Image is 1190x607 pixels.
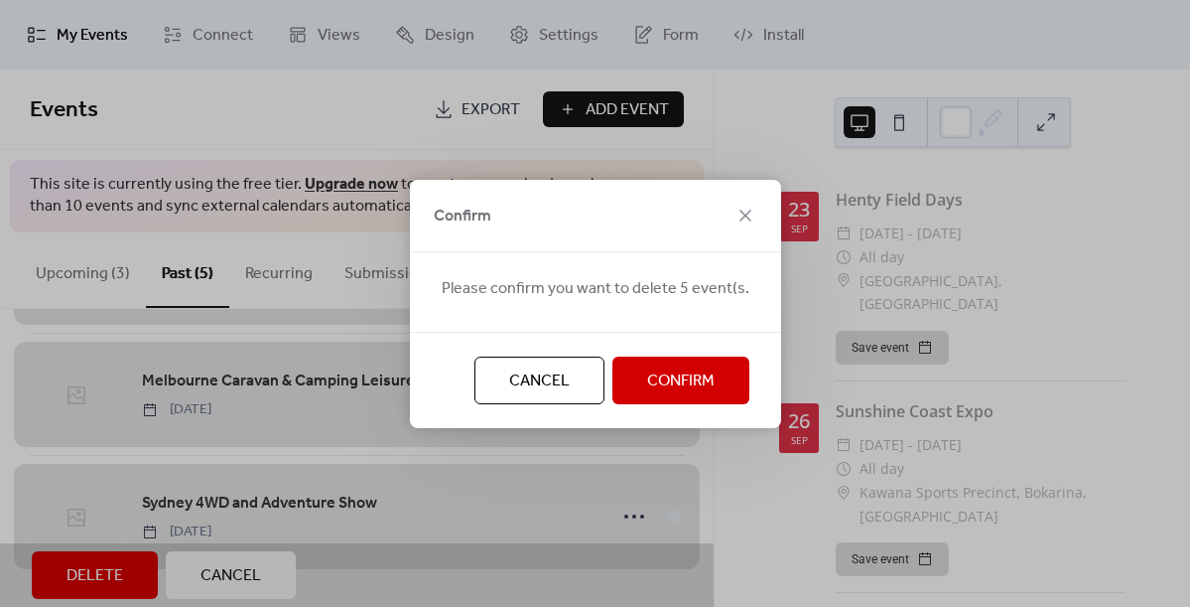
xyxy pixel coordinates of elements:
[647,370,715,393] span: Confirm
[509,370,570,393] span: Cancel
[434,205,491,228] span: Confirm
[474,357,604,404] button: Cancel
[442,277,749,301] span: Please confirm you want to delete 5 event(s.
[612,357,749,404] button: Confirm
